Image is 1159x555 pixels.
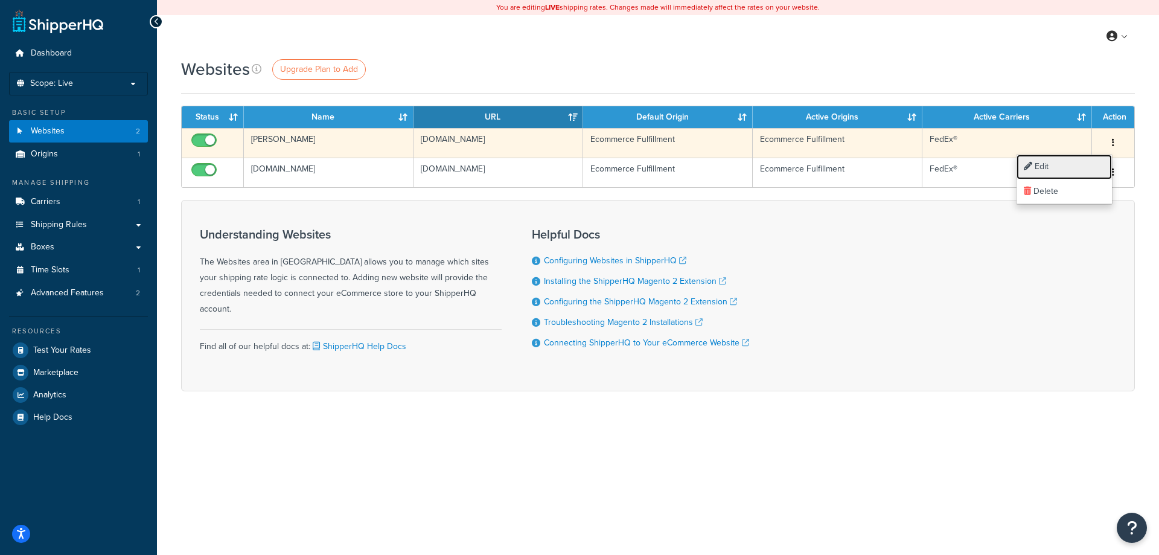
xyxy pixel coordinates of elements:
th: Default Origin: activate to sort column ascending [583,106,753,128]
span: Scope: Live [30,79,73,89]
a: Connecting ShipperHQ to Your eCommerce Website [544,336,749,349]
div: Resources [9,326,148,336]
a: Installing the ShipperHQ Magento 2 Extension [544,275,726,287]
td: Ecommerce Fulfillment [583,128,753,158]
a: Troubleshooting Magento 2 Installations [544,316,703,329]
td: [DOMAIN_NAME] [413,128,583,158]
a: Upgrade Plan to Add [272,59,366,80]
a: Boxes [9,236,148,258]
a: Time Slots 1 [9,259,148,281]
span: Time Slots [31,265,69,275]
span: Advanced Features [31,288,104,298]
li: Time Slots [9,259,148,281]
span: 2 [136,288,140,298]
span: Origins [31,149,58,159]
span: Analytics [33,390,66,400]
b: LIVE [545,2,560,13]
div: Find all of our helpful docs at: [200,329,502,354]
td: [DOMAIN_NAME] [413,158,583,187]
span: Marketplace [33,368,78,378]
li: Origins [9,143,148,165]
a: Edit [1017,155,1112,179]
a: Delete [1017,179,1112,204]
li: Carriers [9,191,148,213]
th: URL: activate to sort column ascending [413,106,583,128]
a: ShipperHQ Help Docs [310,340,406,353]
a: Configuring the ShipperHQ Magento 2 Extension [544,295,737,308]
th: Status: activate to sort column ascending [182,106,244,128]
td: [PERSON_NAME] [244,128,413,158]
a: Origins 1 [9,143,148,165]
span: 2 [136,126,140,136]
td: Ecommerce Fulfillment [753,128,922,158]
td: FedEx® [922,158,1092,187]
span: Upgrade Plan to Add [280,63,358,75]
a: Dashboard [9,42,148,65]
div: The Websites area in [GEOGRAPHIC_DATA] allows you to manage which sites your shipping rate logic ... [200,228,502,317]
a: Advanced Features 2 [9,282,148,304]
div: Manage Shipping [9,178,148,188]
div: Basic Setup [9,107,148,118]
td: Ecommerce Fulfillment [583,158,753,187]
span: 1 [138,197,140,207]
span: Websites [31,126,65,136]
th: Active Carriers: activate to sort column ascending [922,106,1092,128]
a: ShipperHQ Home [13,9,103,33]
a: Configuring Websites in ShipperHQ [544,254,686,267]
span: Boxes [31,242,54,252]
h3: Understanding Websites [200,228,502,241]
span: Carriers [31,197,60,207]
span: Help Docs [33,412,72,423]
a: Test Your Rates [9,339,148,361]
td: [DOMAIN_NAME] [244,158,413,187]
button: Open Resource Center [1117,513,1147,543]
a: Marketplace [9,362,148,383]
th: Action [1092,106,1134,128]
span: 1 [138,149,140,159]
th: Active Origins: activate to sort column ascending [753,106,922,128]
span: Shipping Rules [31,220,87,230]
a: Websites 2 [9,120,148,143]
td: Ecommerce Fulfillment [753,158,922,187]
td: FedEx® [922,128,1092,158]
span: 1 [138,265,140,275]
a: Shipping Rules [9,214,148,236]
a: Carriers 1 [9,191,148,213]
a: Analytics [9,384,148,406]
span: Dashboard [31,48,72,59]
th: Name: activate to sort column ascending [244,106,413,128]
li: Websites [9,120,148,143]
h3: Helpful Docs [532,228,749,241]
span: Test Your Rates [33,345,91,356]
a: Help Docs [9,406,148,428]
li: Advanced Features [9,282,148,304]
h1: Websites [181,57,250,81]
